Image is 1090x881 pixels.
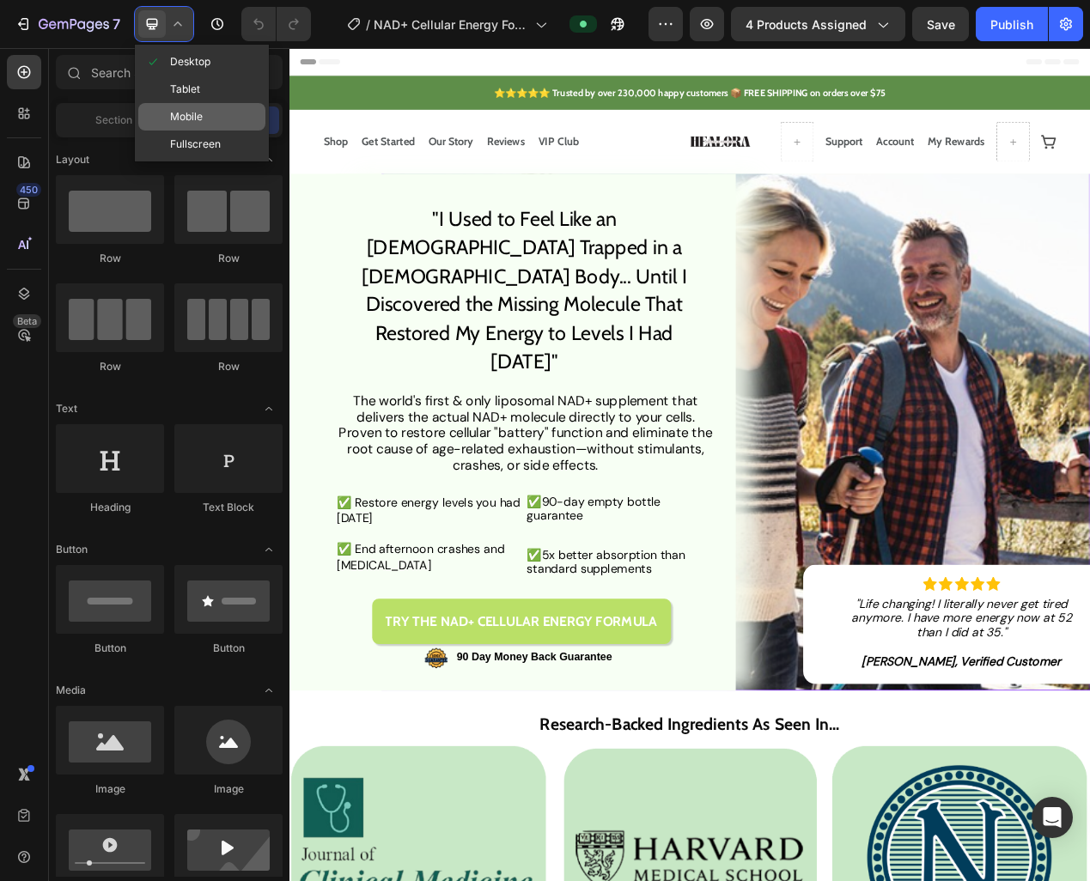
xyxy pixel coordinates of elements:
[216,776,416,791] strong: 90 Day Money Back Guarantee
[724,705,1008,763] i: "Life changing! I literally never get tired anymore. I have more energy now at 52 than I did at 35."
[816,680,916,697] img: five-star.svg
[320,108,373,133] p: VIP Club
[822,108,895,133] p: My Rewards
[366,15,370,33] span: /
[731,7,905,41] button: 4 products assigned
[16,183,41,197] div: 450
[756,108,805,133] p: Account
[976,7,1048,41] button: Publish
[737,779,994,799] strong: [PERSON_NAME], Verified Customer
[170,53,210,70] span: Desktop
[107,708,491,767] a: TRY THE NAD+ Cellular Energy Formula
[374,15,528,33] span: NAD+ Cellular Energy Formula - Healora
[56,641,164,656] div: Button
[13,314,41,328] div: Beta
[1032,797,1073,838] div: Open Intercom Messenger
[241,7,311,41] div: Undo/Redo
[56,401,77,416] span: Text
[306,574,478,611] span: 90-day empty bottle guarantee
[691,108,739,133] p: Support
[170,108,203,125] span: Mobile
[746,15,867,33] span: 4 products assigned
[61,574,297,615] span: ✅ Restore energy levels you had [DATE]
[515,112,594,130] img: gempages_584673604268982872-50b8b449-c899-4030-b093-7e0636c3bdaa.png
[306,642,509,680] span: 5x better absorption than standard supplements
[124,727,474,748] span: TRY THE NAD+ Cellular Energy Formula
[174,251,283,266] div: Row
[912,7,969,41] button: Save
[170,81,200,98] span: Tablet
[174,500,283,515] div: Text Block
[56,359,164,374] div: Row
[306,574,325,594] span: ✅
[56,251,164,266] div: Row
[306,642,325,663] span: ✅
[255,395,283,422] span: Toggle open
[56,683,86,698] span: Media
[990,15,1033,33] div: Publish
[113,14,120,34] p: 7
[61,635,277,675] span: ✅ End afternoon crashes and [MEDICAL_DATA]
[56,500,164,515] div: Heading
[289,48,1090,881] iframe: Design area
[255,146,283,173] span: Toggle open
[174,359,283,374] div: Row
[174,770,204,799] img: gempages_584673604268982872-5ff829bb-374a-455c-92ad-c3b8166bc0fd.png
[64,442,545,547] span: The world's first & only liposomal NAD+ supplement that delivers the actual NAD+ molecule directl...
[56,542,88,557] span: Button
[95,112,132,128] span: Section
[56,152,89,167] span: Layout
[93,204,512,419] span: "I Used to Feel Like an [DEMOGRAPHIC_DATA] Trapped in a [DEMOGRAPHIC_DATA] Body... Until I Discov...
[174,641,283,656] div: Button
[174,781,283,797] div: Image
[255,677,283,704] span: Toggle open
[927,17,955,32] span: Save
[56,781,164,797] div: Image
[255,536,283,563] span: Toggle open
[170,136,221,153] span: Fullscreen
[7,7,128,41] button: 7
